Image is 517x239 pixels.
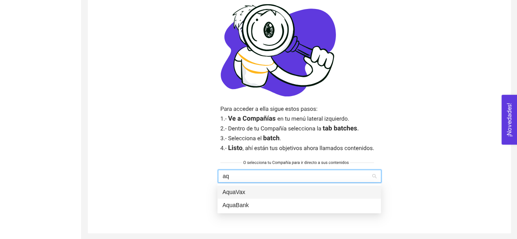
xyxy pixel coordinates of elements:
[217,199,381,212] div: AquaBank
[222,188,376,197] div: AquaVax
[501,95,517,145] button: Open Feedback Widget
[222,201,376,210] div: AquaBank
[217,185,381,199] div: AquaVax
